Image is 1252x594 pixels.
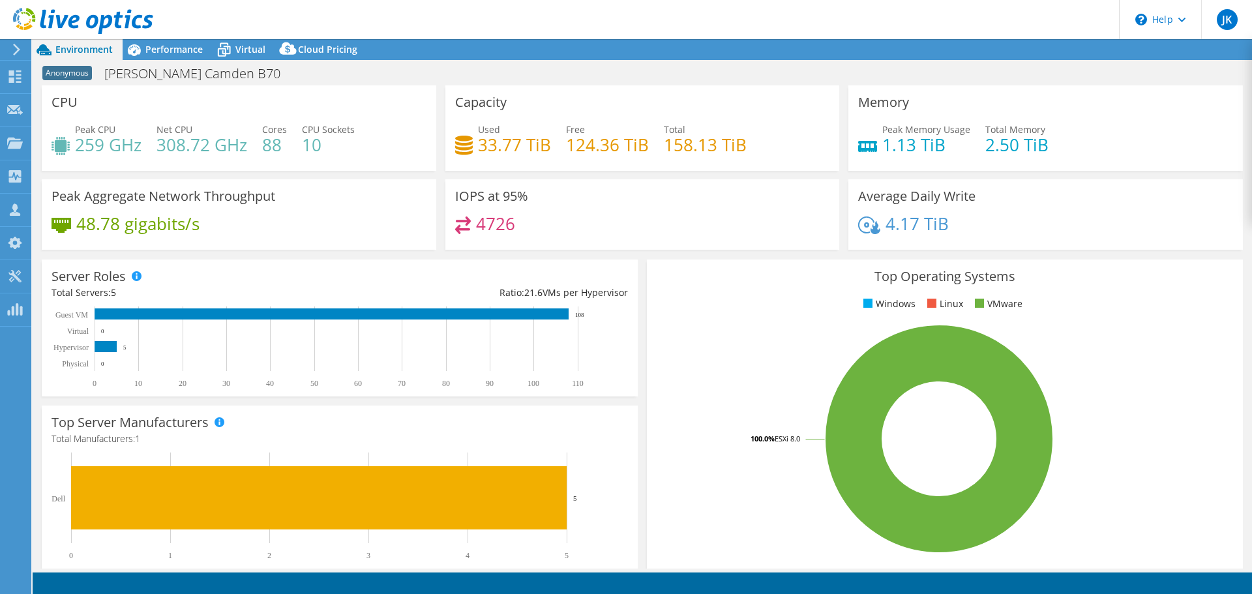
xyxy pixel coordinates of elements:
[262,123,287,136] span: Cores
[524,286,543,299] span: 21.6
[67,327,89,336] text: Virtual
[267,551,271,560] text: 2
[566,138,649,152] h4: 124.36 TiB
[886,216,949,231] h4: 4.17 TiB
[858,189,976,203] h3: Average Daily Write
[52,286,340,300] div: Total Servers:
[455,95,507,110] h3: Capacity
[775,434,800,443] tspan: ESXi 8.0
[52,269,126,284] h3: Server Roles
[156,123,192,136] span: Net CPU
[134,379,142,388] text: 10
[657,269,1233,284] h3: Top Operating Systems
[123,344,127,351] text: 5
[573,494,577,502] text: 5
[42,66,92,80] span: Anonymous
[466,551,469,560] text: 4
[168,551,172,560] text: 1
[565,551,569,560] text: 5
[528,379,539,388] text: 100
[398,379,406,388] text: 70
[366,551,370,560] text: 3
[111,286,116,299] span: 5
[566,123,585,136] span: Free
[69,551,73,560] text: 0
[476,216,515,231] h4: 4726
[98,67,301,81] h1: [PERSON_NAME] Camden B70
[135,432,140,445] span: 1
[62,359,89,368] text: Physical
[298,43,357,55] span: Cloud Pricing
[101,361,104,367] text: 0
[76,216,200,231] h4: 48.78 gigabits/s
[751,434,775,443] tspan: 100.0%
[478,138,551,152] h4: 33.77 TiB
[75,138,142,152] h4: 259 GHz
[354,379,362,388] text: 60
[235,43,265,55] span: Virtual
[664,123,685,136] span: Total
[455,189,528,203] h3: IOPS at 95%
[882,123,970,136] span: Peak Memory Usage
[664,138,747,152] h4: 158.13 TiB
[575,312,584,318] text: 108
[93,379,97,388] text: 0
[442,379,450,388] text: 80
[302,138,355,152] h4: 10
[972,297,1022,311] li: VMware
[75,123,115,136] span: Peak CPU
[860,297,916,311] li: Windows
[52,415,209,430] h3: Top Server Manufacturers
[145,43,203,55] span: Performance
[302,123,355,136] span: CPU Sockets
[52,494,65,503] text: Dell
[55,43,113,55] span: Environment
[310,379,318,388] text: 50
[1217,9,1238,30] span: JK
[52,189,275,203] h3: Peak Aggregate Network Throughput
[858,95,909,110] h3: Memory
[52,95,78,110] h3: CPU
[1135,14,1147,25] svg: \n
[266,379,274,388] text: 40
[156,138,247,152] h4: 308.72 GHz
[179,379,186,388] text: 20
[882,138,970,152] h4: 1.13 TiB
[222,379,230,388] text: 30
[572,379,584,388] text: 110
[985,138,1049,152] h4: 2.50 TiB
[53,343,89,352] text: Hypervisor
[340,286,628,300] div: Ratio: VMs per Hypervisor
[101,328,104,334] text: 0
[55,310,88,319] text: Guest VM
[478,123,500,136] span: Used
[985,123,1045,136] span: Total Memory
[262,138,287,152] h4: 88
[486,379,494,388] text: 90
[52,432,628,446] h4: Total Manufacturers:
[924,297,963,311] li: Linux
